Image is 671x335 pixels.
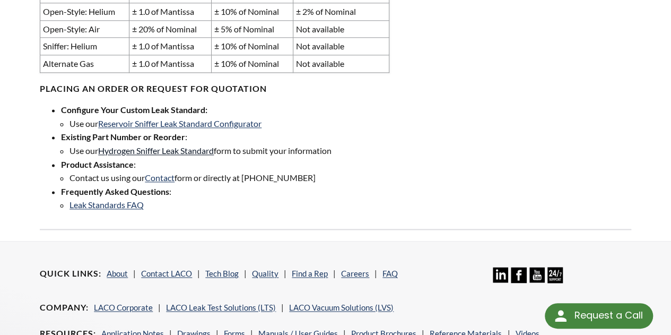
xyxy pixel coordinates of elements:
[129,3,211,21] td: ± 1.0 of Mantissa
[293,3,389,21] td: ± 2% of Nominal
[552,307,569,324] img: round button
[547,267,563,282] img: 24/7 Support Icon
[61,186,169,196] strong: Frequently Asked Questions
[293,38,389,55] td: Not available
[289,303,394,312] a: LACO Vacuum Solutions (LVS)
[211,38,293,55] td: ± 10% of Nominal
[40,20,129,38] td: Open-Style: Air
[98,145,214,156] a: Hydrogen Sniffer Leak Standard
[69,144,389,158] li: Use our form to submit your information
[293,20,389,38] td: Not available
[211,55,293,73] td: ± 10% of Nominal
[40,38,129,55] td: Sniffer: Helium
[61,158,389,185] li: :
[40,73,389,95] h4: PLACING AN ORDER OR REQUEST FOR QUOTATION
[293,55,389,73] td: Not available
[574,303,642,328] div: Request a Call
[40,55,129,73] td: Alternate Gas
[69,117,389,131] li: Use our
[129,55,211,73] td: ± 1.0 of Mantissa
[341,269,369,278] a: Careers
[547,275,563,285] a: 24/7 Support
[61,159,134,169] strong: Product Assistance
[69,200,144,210] a: Leak Standards FAQ
[94,303,153,312] a: LACO Corporate
[211,3,293,21] td: ± 10% of Nominal
[40,302,89,313] h4: Company
[129,38,211,55] td: ± 1.0 of Mantissa
[61,132,185,142] strong: Existing Part Number or Reorder
[382,269,398,278] a: FAQ
[166,303,276,312] a: LACO Leak Test Solutions (LTS)
[205,269,239,278] a: Tech Blog
[107,269,128,278] a: About
[211,20,293,38] td: ± 5% of Nominal
[98,118,262,128] a: Reservoir Sniffer Leak Standard Configurator
[61,105,207,115] strong: Configure Your Custom Leak Standard:
[40,3,129,21] td: Open-Style: Helium
[61,130,389,157] li: :
[61,185,389,212] li: :
[545,303,653,329] div: Request a Call
[141,269,192,278] a: Contact LACO
[69,171,389,185] li: Contact us using our form or directly at [PHONE_NUMBER]
[40,268,101,279] h4: Quick Links
[145,173,175,183] a: Contact
[129,20,211,38] td: ± 20% of Nominal
[252,269,278,278] a: Quality
[292,269,328,278] a: Find a Rep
